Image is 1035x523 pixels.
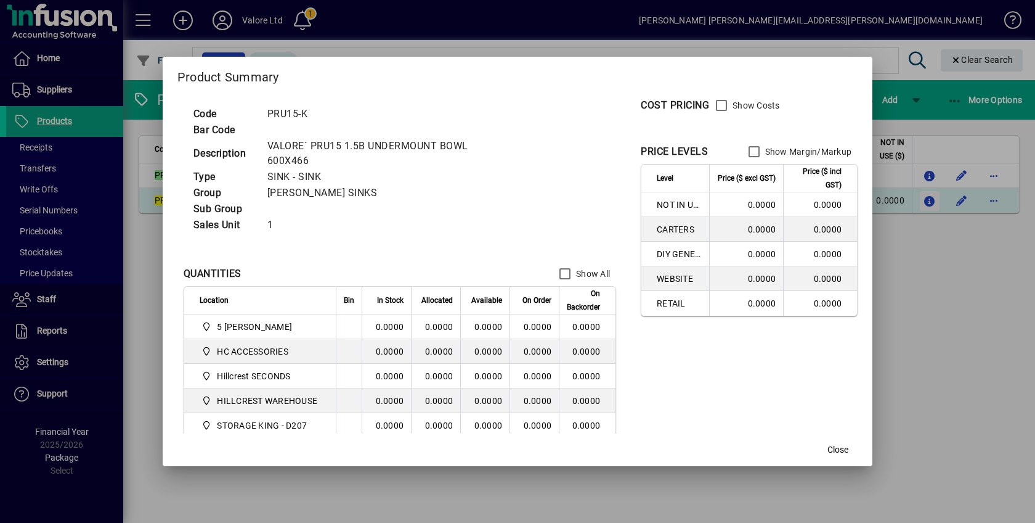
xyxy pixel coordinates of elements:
[217,395,317,407] span: HILLCREST WAREHOUSE
[460,315,509,339] td: 0.0000
[362,389,411,413] td: 0.0000
[641,144,708,159] div: PRICE LEVELS
[460,339,509,364] td: 0.0000
[730,99,780,112] label: Show Costs
[217,419,307,432] span: STORAGE KING - D207
[187,106,261,122] td: Code
[471,294,502,307] span: Available
[261,169,485,185] td: SINK - SINK
[522,294,551,307] span: On Order
[200,319,322,334] span: 5 Colombo Hamilton
[559,315,615,339] td: 0.0000
[657,273,702,285] span: WEBSITE
[411,315,460,339] td: 0.0000
[783,217,857,242] td: 0.0000
[187,217,261,233] td: Sales Unit
[362,315,411,339] td: 0.0000
[163,57,872,93] h2: Product Summary
[574,268,610,280] label: Show All
[709,291,783,316] td: 0.0000
[657,248,702,260] span: DIY GENERAL
[200,294,229,307] span: Location
[559,413,615,438] td: 0.0000
[421,294,453,307] span: Allocated
[362,339,411,364] td: 0.0000
[362,364,411,389] td: 0.0000
[783,266,857,291] td: 0.0000
[460,364,509,389] td: 0.0000
[187,138,261,169] td: Description
[559,389,615,413] td: 0.0000
[657,297,702,310] span: RETAIL
[200,418,322,433] span: STORAGE KING - D207
[524,371,552,381] span: 0.0000
[709,217,783,242] td: 0.0000
[657,171,673,185] span: Level
[362,413,411,438] td: 0.0000
[187,185,261,201] td: Group
[709,266,783,291] td: 0.0000
[217,370,290,382] span: Hillcrest SECONDS
[783,291,857,316] td: 0.0000
[783,192,857,217] td: 0.0000
[460,413,509,438] td: 0.0000
[217,345,288,358] span: HC ACCESSORIES
[411,339,460,364] td: 0.0000
[567,287,600,314] span: On Backorder
[261,138,485,169] td: VALORE` PRU15 1.5B UNDERMOUNT BOWL 600X466
[709,242,783,266] td: 0.0000
[261,106,485,122] td: PRU15-K
[763,146,852,158] label: Show Margin/Markup
[261,185,485,201] td: [PERSON_NAME] SINKS
[184,266,241,281] div: QUANTITIES
[200,344,322,359] span: HC ACCESSORIES
[187,169,261,185] td: Type
[559,364,615,389] td: 0.0000
[791,165,842,192] span: Price ($ incl GST)
[187,122,261,138] td: Bar Code
[217,321,292,333] span: 5 [PERSON_NAME]
[411,364,460,389] td: 0.0000
[200,393,322,408] span: HILLCREST WAREHOUSE
[411,413,460,438] td: 0.0000
[524,322,552,332] span: 0.0000
[524,396,552,406] span: 0.0000
[187,201,261,217] td: Sub Group
[827,443,848,456] span: Close
[783,242,857,266] td: 0.0000
[657,199,702,211] span: NOT IN USE
[344,294,354,307] span: Bin
[377,294,404,307] span: In Stock
[818,439,858,461] button: Close
[559,339,615,364] td: 0.0000
[524,347,552,356] span: 0.0000
[709,192,783,217] td: 0.0000
[718,171,776,185] span: Price ($ excl GST)
[460,389,509,413] td: 0.0000
[411,389,460,413] td: 0.0000
[657,223,702,236] span: CARTERS
[641,98,709,113] div: COST PRICING
[200,369,322,384] span: Hillcrest SECONDS
[261,217,485,233] td: 1
[524,421,552,430] span: 0.0000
